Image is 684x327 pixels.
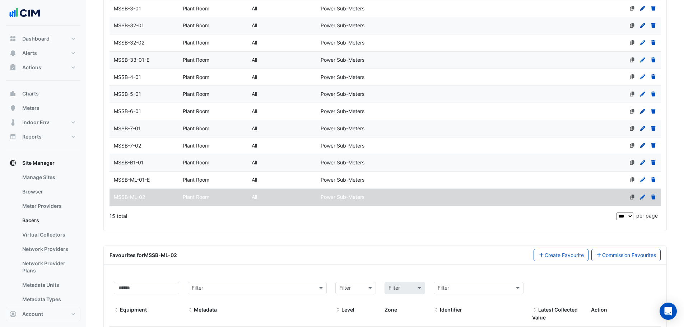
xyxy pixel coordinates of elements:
[639,194,646,200] a: Edit
[6,307,80,321] button: Account
[639,143,646,149] a: Edit
[650,108,657,114] a: Delete
[22,90,39,97] span: Charts
[114,74,141,80] span: MSSB-4-01
[114,39,144,46] span: MSSB-32-02
[629,91,636,97] a: No favourites defined
[629,143,636,149] a: No favourites defined
[22,104,39,112] span: Meters
[341,307,354,313] span: Level
[22,64,41,71] span: Actions
[114,125,141,131] span: MSSB-7-01
[629,39,636,46] a: No favourites defined
[591,249,661,261] a: Commission Favourites
[650,74,657,80] a: Delete
[629,177,636,183] a: No favourites defined
[650,39,657,46] a: Delete
[252,22,257,28] span: All
[252,143,257,149] span: All
[188,307,193,313] span: Metadata
[6,130,80,144] button: Reports
[321,159,364,165] span: Power Sub-Meters
[650,125,657,131] a: Delete
[114,57,149,63] span: MSSB-33-01-E
[6,46,80,60] button: Alerts
[183,5,209,11] span: Plant Room
[9,104,17,112] app-icon: Meters
[183,74,209,80] span: Plant Room
[6,101,80,115] button: Meters
[650,22,657,28] a: Delete
[591,307,607,313] span: Action
[6,60,80,75] button: Actions
[629,5,636,11] a: No favourites defined
[114,108,141,114] span: MSSB-6-01
[321,91,364,97] span: Power Sub-Meters
[252,108,257,114] span: All
[120,307,147,313] span: Equipment
[321,22,364,28] span: Power Sub-Meters
[17,256,80,278] a: Network Provider Plans
[639,91,646,97] a: Edit
[629,125,636,131] a: No favourites defined
[17,307,80,321] a: Metadata
[385,307,397,313] span: Zone
[9,35,17,42] app-icon: Dashboard
[183,194,209,200] span: Plant Room
[110,251,177,259] div: Favourites
[321,57,364,63] span: Power Sub-Meters
[114,159,144,165] span: MSSB-B1-01
[114,5,141,11] span: MSSB-3-01
[17,199,80,213] a: Meter Providers
[183,57,209,63] span: Plant Room
[17,228,80,242] a: Virtual Collectors
[650,91,657,97] a: Delete
[532,307,578,321] span: Latest value collected and stored in history
[9,119,17,126] app-icon: Indoor Env
[639,57,646,63] a: Edit
[639,159,646,165] a: Edit
[114,194,145,200] span: MSSB-ML-02
[22,35,50,42] span: Dashboard
[629,22,636,28] a: No favourites defined
[532,307,537,313] span: Latest Collected Value
[252,57,257,63] span: All
[650,143,657,149] a: Delete
[17,213,80,228] a: Bacers
[639,39,646,46] a: Edit
[321,177,364,183] span: Power Sub-Meters
[380,282,429,294] div: Please select Filter first
[534,249,588,261] button: Create Favourite
[22,159,55,167] span: Site Manager
[252,74,257,80] span: All
[9,159,17,167] app-icon: Site Manager
[6,32,80,46] button: Dashboard
[434,307,439,313] span: Identifier
[17,184,80,199] a: Browser
[252,194,257,200] span: All
[650,57,657,63] a: Delete
[639,177,646,183] a: Edit
[114,143,141,149] span: MSSB-7-02
[629,74,636,80] a: No favourites defined
[440,307,462,313] span: Identifier
[9,6,41,20] img: Company Logo
[629,108,636,114] a: No favourites defined
[6,115,80,130] button: Indoor Env
[114,307,119,313] span: Equipment
[629,57,636,63] a: No favourites defined
[114,91,141,97] span: MSSB-5-01
[321,125,364,131] span: Power Sub-Meters
[321,5,364,11] span: Power Sub-Meters
[194,307,217,313] span: Metadata
[6,156,80,170] button: Site Manager
[114,177,150,183] span: MSSB-ML-01-E
[22,133,42,140] span: Reports
[183,108,209,114] span: Plant Room
[183,91,209,97] span: Plant Room
[650,5,657,11] a: Delete
[9,64,17,71] app-icon: Actions
[137,252,177,258] span: for
[629,194,636,200] a: No favourites defined
[321,39,364,46] span: Power Sub-Meters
